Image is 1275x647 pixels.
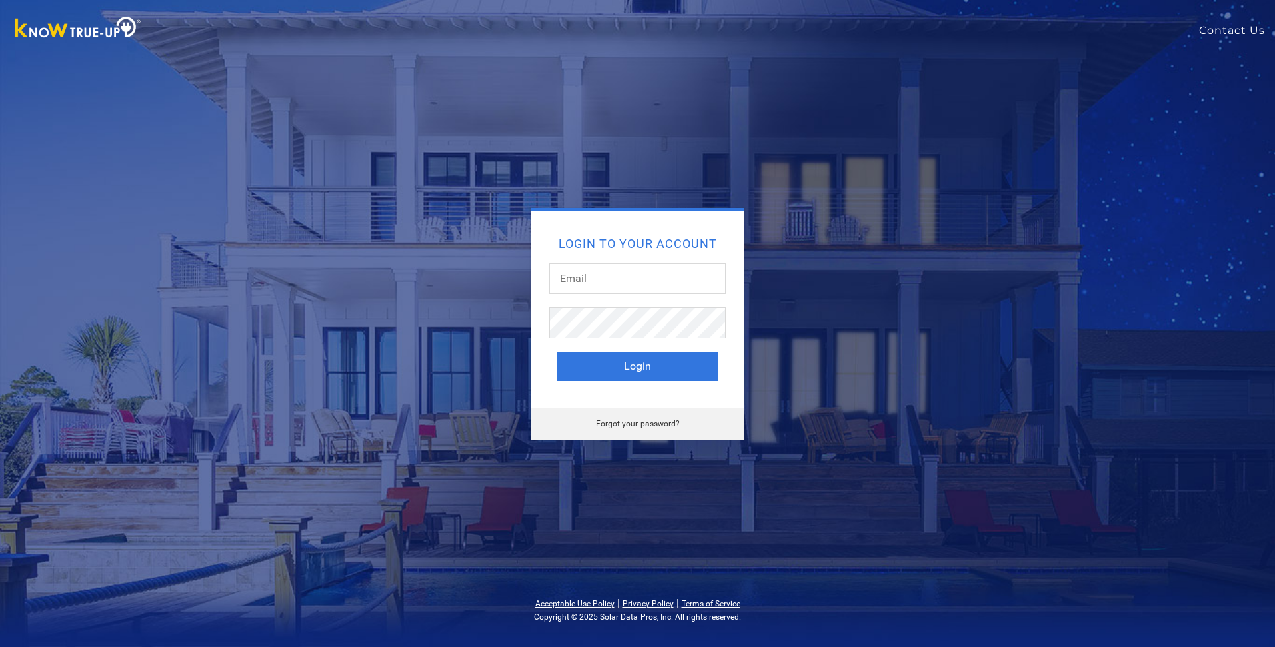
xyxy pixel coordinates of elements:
[8,14,148,44] img: Know True-Up
[557,238,718,250] h2: Login to your account
[1199,23,1275,39] a: Contact Us
[676,596,679,609] span: |
[535,599,615,608] a: Acceptable Use Policy
[623,599,674,608] a: Privacy Policy
[617,596,620,609] span: |
[557,352,718,381] button: Login
[549,263,726,294] input: Email
[596,419,680,428] a: Forgot your password?
[682,599,740,608] a: Terms of Service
